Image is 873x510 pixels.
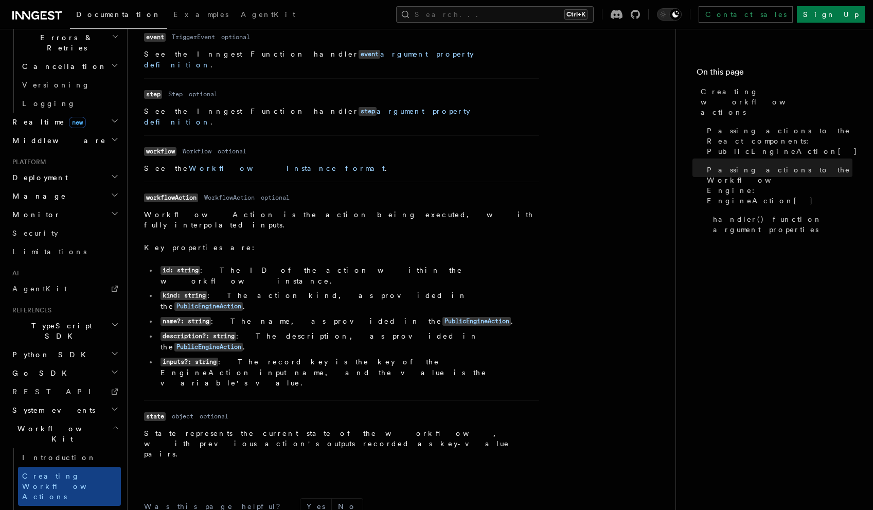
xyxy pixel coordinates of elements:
code: PublicEngineAction [174,343,243,351]
a: Introduction [18,448,121,467]
a: Workflow instance format [189,164,385,172]
span: AI [8,269,19,277]
span: Manage [8,191,66,201]
code: kind: string [161,291,207,300]
dd: optional [221,33,250,41]
a: PublicEngineAction [174,343,243,351]
a: Creating Workflow Actions [18,467,121,506]
a: Sign Up [797,6,865,23]
button: Go SDK [8,364,121,382]
span: AgentKit [241,10,295,19]
button: TypeScript SDK [8,316,121,345]
code: step [144,90,162,99]
button: Middleware [8,131,121,150]
a: PublicEngineAction [174,302,243,310]
li: : The name, as provided in the . [157,316,539,327]
li: : The record key is the key of the EngineAction input name, and the value is the variable's value. [157,357,539,388]
li: : The description, as provided in the . [157,331,539,353]
span: Passing actions to the React components: PublicEngineAction[] [707,126,858,156]
li: : The ID of the action within the workflow instance. [157,265,539,286]
a: stepargument property definition [144,107,470,126]
button: Monitor [8,205,121,224]
button: Python SDK [8,345,121,364]
span: Cancellation [18,61,107,72]
span: Logging [22,99,76,108]
span: Monitor [8,209,61,220]
a: Limitations [8,242,121,261]
span: Errors & Retries [18,32,112,53]
a: Creating workflow actions [697,82,852,121]
a: REST API [8,382,121,401]
button: Deployment [8,168,121,187]
a: Documentation [70,3,167,29]
button: Manage [8,187,121,205]
code: name?: string [161,317,211,326]
a: Examples [167,3,235,28]
span: Documentation [76,10,161,19]
dd: optional [189,90,218,98]
code: state [144,412,166,421]
code: inputs?: string [161,358,218,366]
span: Limitations [12,248,86,256]
code: PublicEngineAction [174,302,243,311]
kbd: Ctrl+K [564,9,587,20]
span: Creating workflow actions [701,86,852,117]
span: Go SDK [8,368,73,378]
span: Examples [173,10,228,19]
a: handler() function argument properties [709,210,852,239]
button: Toggle dark mode [657,8,682,21]
code: event [144,33,166,42]
p: See the Inngest Function handler . [144,49,539,70]
code: event [359,50,380,59]
a: eventargument property definition [144,50,474,69]
dd: object [172,412,193,420]
code: workflow [144,147,176,156]
span: new [69,117,86,128]
dd: optional [200,412,228,420]
a: Passing actions to the Workflow Engine: EngineAction[] [703,161,852,210]
p: See the Inngest Function handler . [144,106,539,127]
span: Passing actions to the Workflow Engine: EngineAction[] [707,165,852,206]
button: Search...Ctrl+K [396,6,594,23]
p: State represents the current state of the workflow, with previous action's outputs recorded as ke... [144,428,539,459]
span: Creating Workflow Actions [22,472,112,501]
code: id: string [161,266,200,275]
p: See the . [144,163,539,173]
code: workflowAction [144,194,198,202]
code: description?: string [161,332,236,341]
a: Logging [18,94,121,113]
button: Workflow Kit [8,419,121,448]
span: Workflow Kit [8,424,112,444]
button: Cancellation [18,57,121,76]
button: Realtimenew [8,113,121,131]
code: PublicEngineAction [442,317,511,326]
span: Platform [8,158,46,166]
a: Contact sales [699,6,793,23]
span: REST API [12,388,100,396]
span: Python SDK [8,349,92,360]
dd: Step [168,90,183,98]
dd: WorkflowAction [204,194,255,202]
code: step [359,107,377,116]
dd: optional [261,194,290,202]
p: Key properties are: [144,242,539,253]
a: AgentKit [235,3,301,28]
a: Security [8,224,121,242]
span: References [8,306,51,314]
span: System events [8,405,95,415]
span: AgentKit [12,285,67,293]
button: System events [8,401,121,419]
a: AgentKit [8,279,121,298]
span: Middleware [8,135,106,146]
dd: TriggerEvent [172,33,215,41]
span: handler() function argument properties [713,214,852,235]
dd: optional [218,147,246,155]
a: Versioning [18,76,121,94]
dd: Workflow [183,147,211,155]
span: Deployment [8,172,68,183]
span: Security [12,229,58,237]
a: Passing actions to the React components: PublicEngineAction[] [703,121,852,161]
span: TypeScript SDK [8,321,111,341]
p: WorkflowAction is the action being executed, with fully interpolated inputs. [144,209,539,230]
a: PublicEngineAction [442,317,511,325]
